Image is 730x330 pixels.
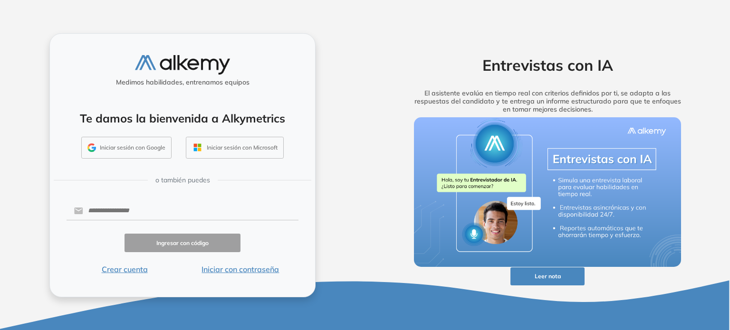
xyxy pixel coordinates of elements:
img: OUTLOOK_ICON [192,142,203,153]
h5: El asistente evalúa en tiempo real con criterios definidos por ti, se adapta a las respuestas del... [399,89,696,113]
button: Iniciar con contraseña [182,264,298,275]
button: Leer nota [510,267,585,286]
button: Ingresar con código [125,234,240,252]
h4: Te damos la bienvenida a Alkymetrics [62,112,303,125]
button: Iniciar sesión con Microsoft [186,137,284,159]
h5: Medimos habilidades, entrenamos equipos [54,78,311,86]
img: img-more-info [414,117,681,267]
span: o también puedes [155,175,210,185]
button: Crear cuenta [67,264,182,275]
button: Iniciar sesión con Google [81,137,172,159]
img: GMAIL_ICON [87,143,96,152]
img: logo-alkemy [135,55,230,75]
h2: Entrevistas con IA [399,56,696,74]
